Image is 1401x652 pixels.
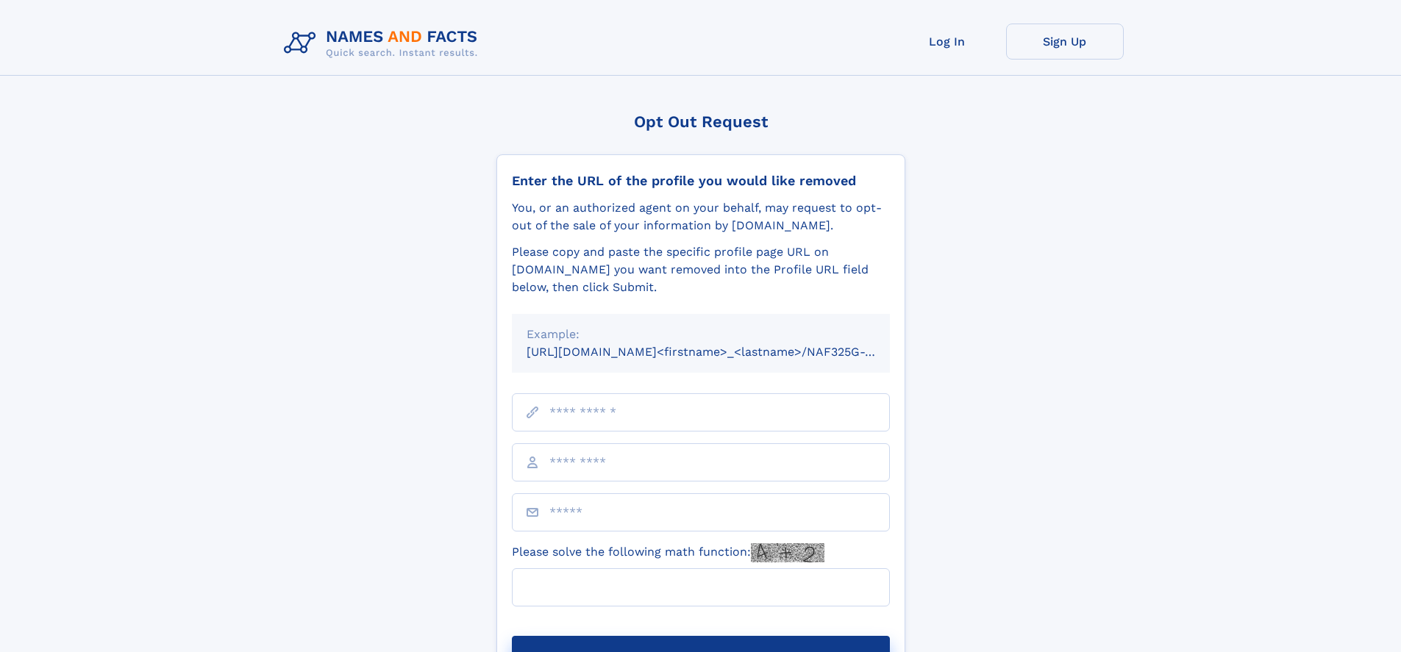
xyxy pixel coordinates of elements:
[512,243,890,296] div: Please copy and paste the specific profile page URL on [DOMAIN_NAME] you want removed into the Pr...
[527,345,918,359] small: [URL][DOMAIN_NAME]<firstname>_<lastname>/NAF325G-xxxxxxxx
[512,543,824,562] label: Please solve the following math function:
[888,24,1006,60] a: Log In
[512,173,890,189] div: Enter the URL of the profile you would like removed
[496,112,905,131] div: Opt Out Request
[527,326,875,343] div: Example:
[512,199,890,234] div: You, or an authorized agent on your behalf, may request to opt-out of the sale of your informatio...
[278,24,490,63] img: Logo Names and Facts
[1006,24,1124,60] a: Sign Up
